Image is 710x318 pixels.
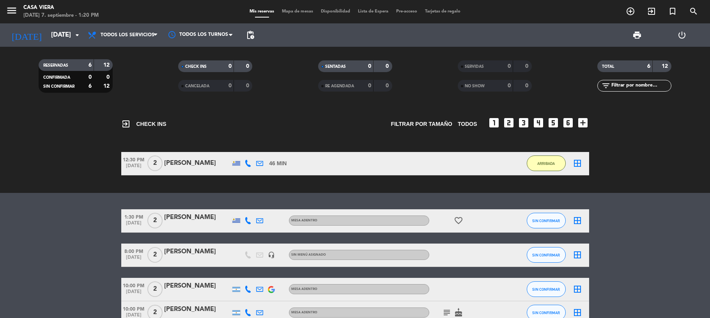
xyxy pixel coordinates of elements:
div: Casa Viera [23,4,99,12]
span: 12:30 PM [121,155,146,164]
span: RESERVADAS [43,64,68,67]
strong: 0 [106,74,111,80]
strong: 0 [368,64,371,69]
strong: 0 [246,83,251,88]
span: 2 [147,281,163,297]
span: RE AGENDADA [325,84,354,88]
img: google-logo.png [268,286,275,293]
div: LOG OUT [660,23,704,47]
i: looks_3 [517,117,530,129]
strong: 0 [368,83,371,88]
span: CHECK INS [185,65,207,69]
span: [DATE] [121,255,146,264]
strong: 0 [228,64,232,69]
span: SIN CONFIRMAR [532,219,560,223]
i: looks_two [503,117,515,129]
strong: 6 [89,62,92,68]
strong: 0 [525,83,530,88]
span: ARRIBADA [537,161,555,166]
span: Lista de Espera [354,9,392,14]
span: print [632,30,642,40]
span: [DATE] [121,221,146,230]
i: turned_in_not [668,7,677,16]
div: [PERSON_NAME] [164,158,230,168]
i: border_all [573,159,582,168]
i: looks_4 [532,117,545,129]
i: subject [442,308,451,317]
i: looks_5 [547,117,560,129]
span: 10:00 PM [121,281,146,290]
div: [PERSON_NAME] [164,281,230,291]
strong: 0 [508,83,511,88]
span: Filtrar por tamaño [391,120,452,129]
strong: 0 [228,83,232,88]
strong: 0 [246,64,251,69]
i: exit_to_app [121,119,131,129]
i: border_all [573,308,582,317]
button: ARRIBADA [527,155,566,171]
i: search [689,7,698,16]
span: SENTADAS [325,65,346,69]
div: [PERSON_NAME] [164,304,230,314]
span: [DATE] [121,163,146,172]
span: MESA ADENTRO [291,311,317,314]
span: NO SHOW [465,84,485,88]
span: SIN CONFIRMAR [532,311,560,315]
strong: 0 [508,64,511,69]
span: 2 [147,155,163,171]
span: Todos los servicios [101,32,154,38]
span: Mapa de mesas [278,9,317,14]
div: [PERSON_NAME] [164,247,230,257]
i: looks_6 [562,117,574,129]
i: border_all [573,250,582,260]
i: [DATE] [6,26,47,44]
span: Sin menú asignado [291,253,326,256]
i: exit_to_app [647,7,656,16]
i: power_settings_new [677,30,687,40]
span: pending_actions [246,30,255,40]
span: [DATE] [121,289,146,298]
span: 2 [147,213,163,228]
span: MESA ADENTRO [291,219,317,222]
span: CHECK INS [121,119,166,129]
i: looks_one [488,117,500,129]
i: add_circle_outline [626,7,635,16]
span: SIN CONFIRMAR [532,287,560,291]
span: Tarjetas de regalo [421,9,464,14]
button: SIN CONFIRMAR [527,247,566,263]
button: SIN CONFIRMAR [527,213,566,228]
strong: 6 [647,64,650,69]
i: cake [454,308,463,317]
i: border_all [573,216,582,225]
strong: 0 [525,64,530,69]
span: Disponibilidad [317,9,354,14]
div: [DATE] 7. septiembre - 1:20 PM [23,12,99,19]
input: Filtrar por nombre... [611,81,671,90]
strong: 0 [386,64,390,69]
span: SERVIDAS [465,65,484,69]
i: favorite_border [454,216,463,225]
span: 46 MIN [269,159,287,168]
span: 2 [147,247,163,263]
i: add_box [577,117,589,129]
strong: 12 [103,83,111,89]
span: 10:00 PM [121,304,146,313]
span: MESA ADENTRO [291,288,317,291]
strong: 6 [89,83,92,89]
div: [PERSON_NAME] [164,212,230,223]
span: TOTAL [602,65,614,69]
i: border_all [573,284,582,294]
strong: 12 [103,62,111,68]
span: TODOS [458,120,477,129]
span: CONFIRMADA [43,76,70,79]
i: arrow_drop_down [73,30,82,40]
i: menu [6,5,18,16]
span: 8:00 PM [121,246,146,255]
span: SIN CONFIRMAR [43,85,74,88]
span: 1:30 PM [121,212,146,221]
i: filter_list [601,81,611,90]
span: SIN CONFIRMAR [532,253,560,257]
strong: 0 [386,83,390,88]
span: Pre-acceso [392,9,421,14]
button: menu [6,5,18,19]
